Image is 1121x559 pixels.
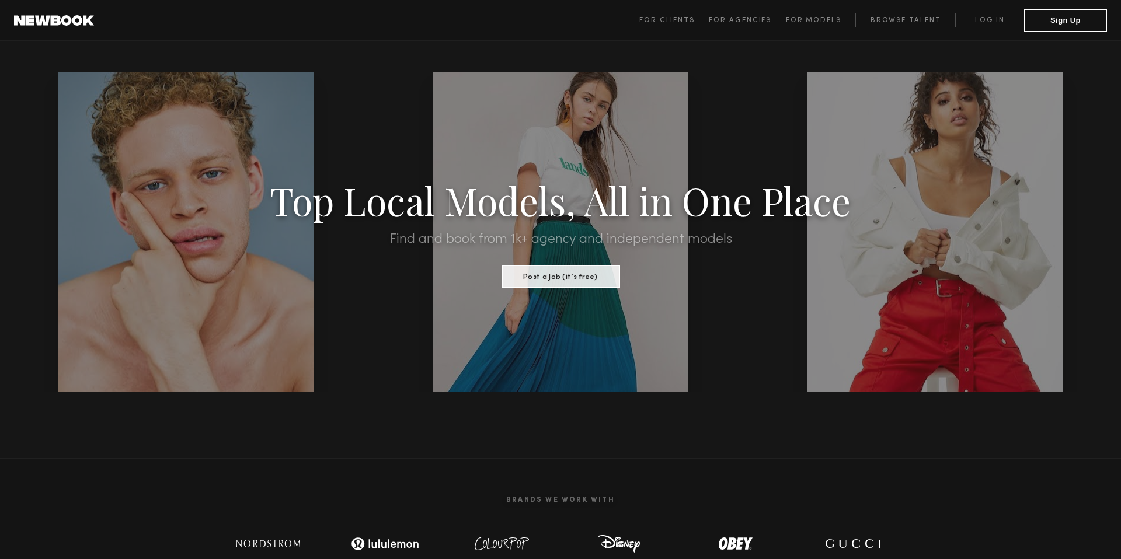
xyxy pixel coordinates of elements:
[955,13,1024,27] a: Log in
[344,532,426,555] img: logo-lulu.svg
[502,265,620,288] button: Post a Job (it’s free)
[210,482,911,518] h2: Brands We Work With
[228,532,309,555] img: logo-nordstrom.svg
[698,532,774,555] img: logo-obey.svg
[84,182,1037,218] h1: Top Local Models, All in One Place
[502,269,620,282] a: Post a Job (it’s free)
[786,17,841,24] span: For Models
[581,532,657,555] img: logo-disney.svg
[84,232,1037,246] h2: Find and book from 1k+ agency and independent models
[855,13,955,27] a: Browse Talent
[786,13,856,27] a: For Models
[814,532,890,555] img: logo-gucci.svg
[709,13,785,27] a: For Agencies
[709,17,771,24] span: For Agencies
[1024,9,1107,32] button: Sign Up
[639,17,695,24] span: For Clients
[639,13,709,27] a: For Clients
[464,532,540,555] img: logo-colour-pop.svg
